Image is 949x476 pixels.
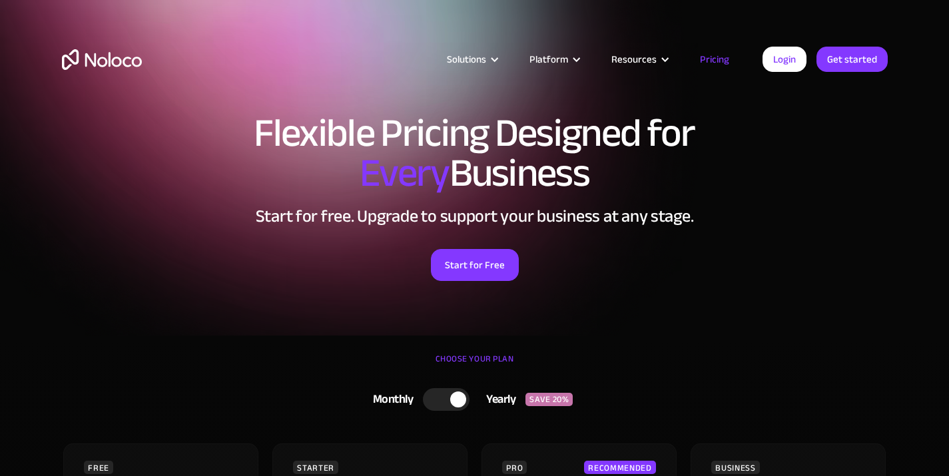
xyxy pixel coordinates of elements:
[611,51,657,68] div: Resources
[529,51,568,68] div: Platform
[431,249,519,281] a: Start for Free
[62,49,142,70] a: home
[430,51,513,68] div: Solutions
[62,113,888,193] h1: Flexible Pricing Designed for Business
[360,136,450,210] span: Every
[584,461,655,474] div: RECOMMENDED
[293,461,338,474] div: STARTER
[447,51,486,68] div: Solutions
[513,51,595,68] div: Platform
[62,349,888,382] div: CHOOSE YOUR PLAN
[470,389,525,409] div: Yearly
[502,461,527,474] div: PRO
[595,51,683,68] div: Resources
[62,206,888,226] h2: Start for free. Upgrade to support your business at any stage.
[816,47,888,72] a: Get started
[711,461,759,474] div: BUSINESS
[683,51,746,68] a: Pricing
[356,389,424,409] div: Monthly
[525,393,573,406] div: SAVE 20%
[763,47,806,72] a: Login
[84,461,113,474] div: FREE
